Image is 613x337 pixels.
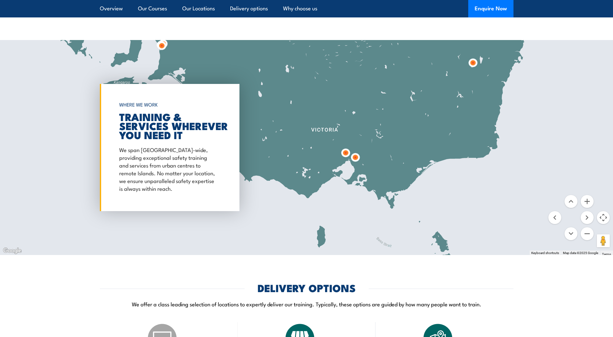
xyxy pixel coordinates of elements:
button: Drag Pegman onto the map to open Street View [597,234,610,247]
button: Move down [565,227,577,240]
button: Zoom out [581,227,594,240]
h6: WHERE WE WORK [119,99,217,110]
h2: DELIVERY OPTIONS [258,283,356,292]
h2: TRAINING & SERVICES WHEREVER YOU NEED IT [119,112,217,139]
a: Terms (opens in new tab) [602,252,611,256]
button: Keyboard shortcuts [531,251,559,255]
button: Zoom in [581,195,594,208]
span: Map data ©2025 Google [563,251,598,255]
img: Google [2,247,23,255]
button: Move up [565,195,577,208]
button: Move right [581,211,594,224]
a: Open this area in Google Maps (opens a new window) [2,247,23,255]
p: We span [GEOGRAPHIC_DATA]-wide, providing exceptional safety training and services from urban cen... [119,146,217,192]
p: We offer a class leading selection of locations to expertly deliver our training. Typically, thes... [100,300,513,308]
button: Map camera controls [597,211,610,224]
button: Move left [548,211,561,224]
